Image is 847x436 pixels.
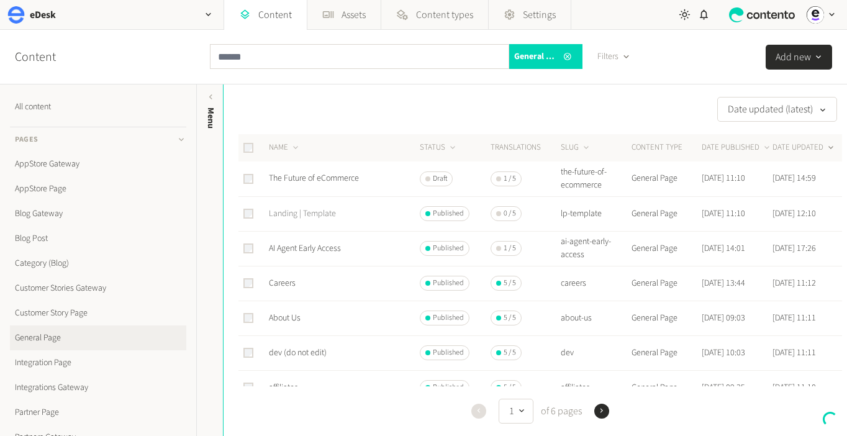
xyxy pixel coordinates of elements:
[10,152,186,176] a: AppStore Gateway
[10,350,186,375] a: Integration Page
[631,266,702,301] td: General Page
[587,44,640,69] button: Filters
[523,7,556,22] span: Settings
[269,312,301,324] a: About Us
[30,7,56,22] h2: eDesk
[702,381,745,394] time: [DATE] 09:35
[560,161,631,196] td: the-future-of-ecommerce
[504,243,516,254] span: 1 / 5
[702,242,745,255] time: [DATE] 14:01
[10,375,186,400] a: Integrations Gateway
[433,208,464,219] span: Published
[10,94,186,119] a: All content
[10,325,186,350] a: General Page
[631,231,702,266] td: General Page
[10,251,186,276] a: Category (Blog)
[269,242,341,255] a: AI Agent Early Access
[560,231,631,266] td: ai-agent-early-access
[772,347,816,359] time: [DATE] 11:11
[269,142,301,154] button: NAME
[15,134,38,145] span: Pages
[560,370,631,405] td: affiliates
[631,301,702,335] td: General Page
[504,312,516,324] span: 5 / 5
[560,196,631,231] td: lp-template
[416,7,473,22] span: Content types
[504,173,516,184] span: 1 / 5
[269,207,336,220] a: Landing | Template
[772,312,816,324] time: [DATE] 11:11
[772,277,816,289] time: [DATE] 11:12
[772,172,816,184] time: [DATE] 14:59
[702,172,745,184] time: [DATE] 11:10
[766,45,832,70] button: Add new
[433,347,464,358] span: Published
[772,207,816,220] time: [DATE] 12:10
[631,161,702,196] td: General Page
[504,278,516,289] span: 5 / 5
[433,278,464,289] span: Published
[433,243,464,254] span: Published
[433,173,447,184] span: Draft
[772,142,836,154] button: DATE UPDATED
[772,381,816,394] time: [DATE] 11:10
[204,107,217,129] span: Menu
[772,242,816,255] time: [DATE] 17:26
[10,176,186,201] a: AppStore Page
[631,196,702,231] td: General Page
[15,48,84,66] h2: Content
[514,50,558,63] span: General Page
[631,370,702,405] td: General Page
[10,226,186,251] a: Blog Post
[560,335,631,370] td: dev
[702,142,772,154] button: DATE PUBLISHED
[10,201,186,226] a: Blog Gateway
[561,142,591,154] button: SLUG
[269,381,298,394] a: affiliates
[702,277,745,289] time: [DATE] 13:44
[269,172,359,184] a: The Future of eCommerce
[631,134,702,161] th: CONTENT TYPE
[504,382,516,393] span: 5 / 5
[10,400,186,425] a: Partner Page
[499,399,533,424] button: 1
[538,404,582,419] span: of 6 pages
[560,266,631,301] td: careers
[807,6,824,24] img: Unni Nambiar
[717,97,837,122] button: Date updated (latest)
[504,208,516,219] span: 0 / 5
[702,347,745,359] time: [DATE] 10:03
[269,347,327,359] a: dev (do not edit)
[504,347,516,358] span: 5 / 5
[269,277,296,289] a: Careers
[597,50,618,63] span: Filters
[433,312,464,324] span: Published
[560,301,631,335] td: about-us
[7,6,25,24] img: eDesk
[490,134,561,161] th: Translations
[702,312,745,324] time: [DATE] 09:03
[631,335,702,370] td: General Page
[10,276,186,301] a: Customer Stories Gateway
[10,301,186,325] a: Customer Story Page
[433,382,464,393] span: Published
[702,207,745,220] time: [DATE] 11:10
[420,142,458,154] button: STATUS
